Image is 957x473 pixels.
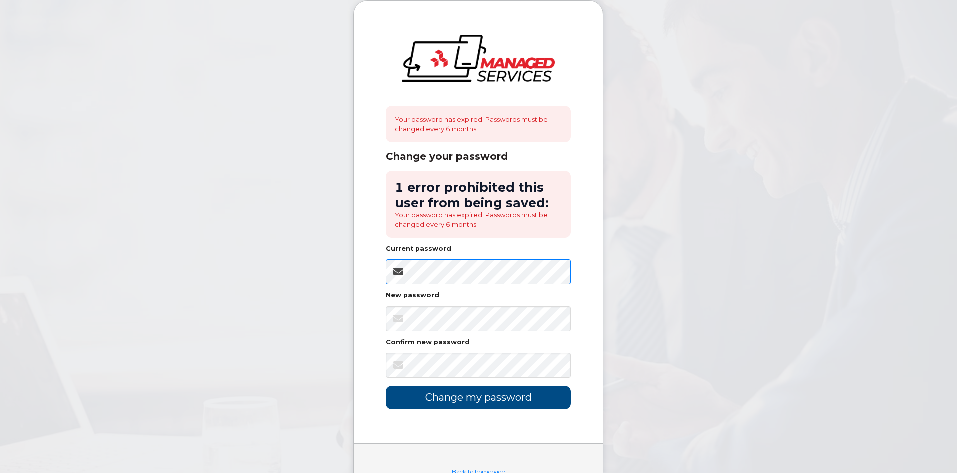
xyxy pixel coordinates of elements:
label: New password [386,292,439,299]
li: Your password has expired. Passwords must be changed every 6 months. [395,210,562,229]
img: logo-large.png [402,35,555,82]
label: Confirm new password [386,339,470,346]
div: Change your password [386,150,571,163]
label: Current password [386,246,451,252]
h2: 1 error prohibited this user from being saved: [395,180,562,210]
input: Change my password [386,386,571,409]
keeper-lock: Open Keeper Popup [552,266,564,278]
div: Your password has expired. Passwords must be changed every 6 months. [386,106,571,142]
